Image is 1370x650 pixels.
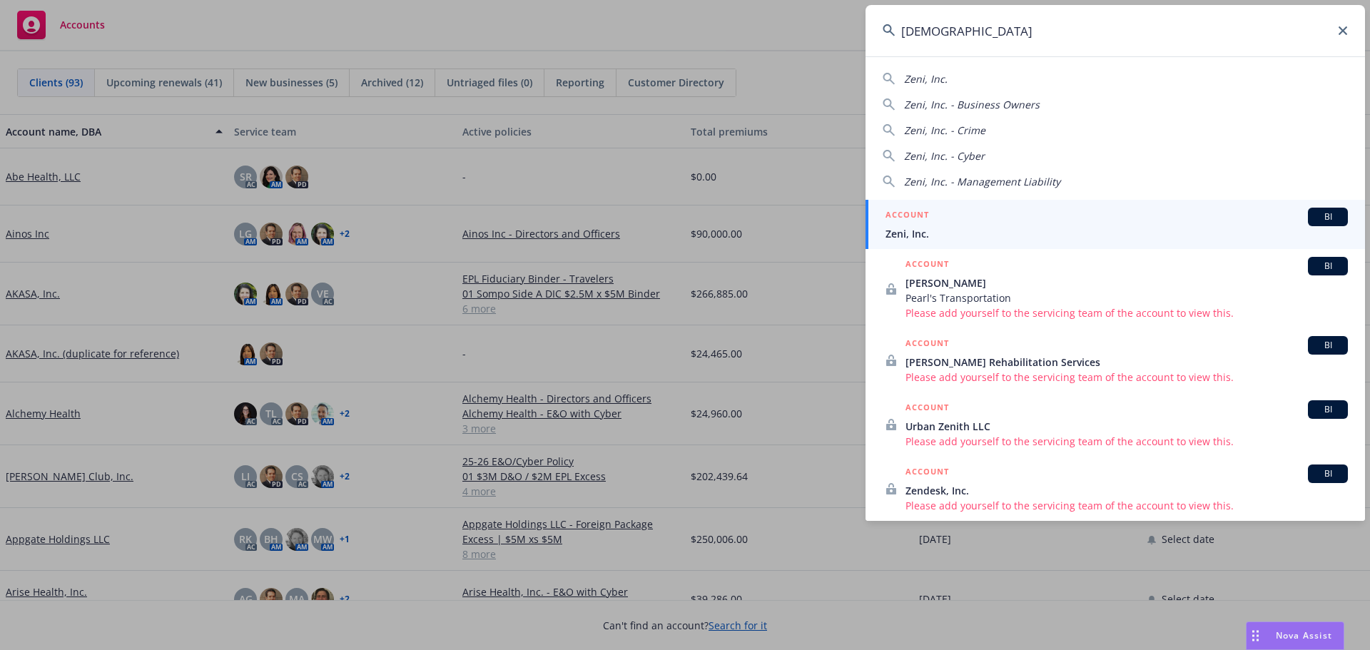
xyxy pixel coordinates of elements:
span: Zeni, Inc. [886,226,1348,241]
button: Nova Assist [1246,621,1344,650]
span: Pearl's Transportation [905,290,1348,305]
span: Please add yourself to the servicing team of the account to view this. [905,370,1348,385]
input: Search... [866,5,1365,56]
span: BI [1314,260,1342,273]
span: [PERSON_NAME] [905,275,1348,290]
a: ACCOUNTBIZendesk, Inc.Please add yourself to the servicing team of the account to view this. [866,457,1365,521]
span: Nova Assist [1276,629,1332,641]
span: Zeni, Inc. [904,72,948,86]
span: Zeni, Inc. - Cyber [904,149,985,163]
span: Please add yourself to the servicing team of the account to view this. [905,498,1348,513]
span: BI [1314,210,1342,223]
span: Urban Zenith LLC [905,419,1348,434]
div: Drag to move [1247,622,1264,649]
h5: ACCOUNT [886,208,929,225]
span: BI [1314,403,1342,416]
span: Zeni, Inc. - Crime [904,123,985,137]
a: ACCOUNTBI[PERSON_NAME] Rehabilitation ServicesPlease add yourself to the servicing team of the ac... [866,328,1365,392]
a: ACCOUNTBIZeni, Inc. [866,200,1365,249]
span: Please add yourself to the servicing team of the account to view this. [905,434,1348,449]
h5: ACCOUNT [905,400,949,417]
span: Zeni, Inc. - Management Liability [904,175,1060,188]
span: Please add yourself to the servicing team of the account to view this. [905,305,1348,320]
h5: ACCOUNT [905,464,949,482]
span: Zendesk, Inc. [905,483,1348,498]
h5: ACCOUNT [905,336,949,353]
a: ACCOUNTBI[PERSON_NAME]Pearl's TransportationPlease add yourself to the servicing team of the acco... [866,249,1365,328]
h5: ACCOUNT [905,257,949,274]
span: BI [1314,467,1342,480]
a: ACCOUNTBIUrban Zenith LLCPlease add yourself to the servicing team of the account to view this. [866,392,1365,457]
span: BI [1314,339,1342,352]
span: [PERSON_NAME] Rehabilitation Services [905,355,1348,370]
span: Zeni, Inc. - Business Owners [904,98,1040,111]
